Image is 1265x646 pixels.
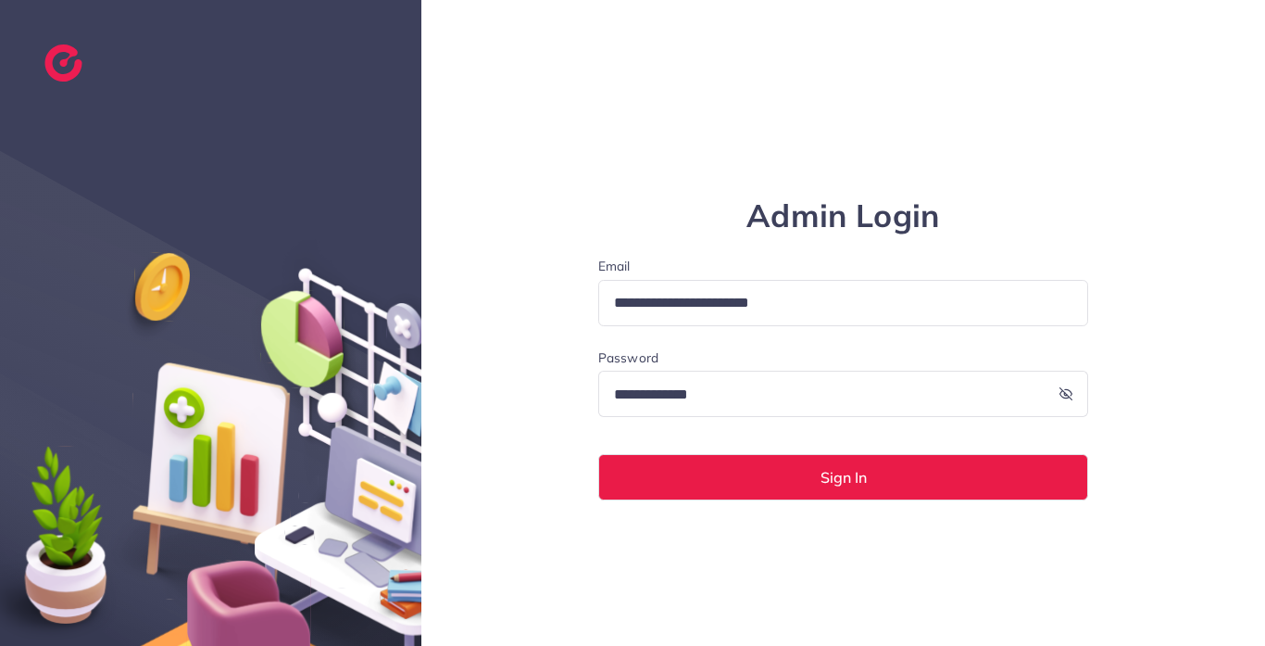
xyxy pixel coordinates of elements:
[598,257,1089,275] label: Email
[598,348,658,367] label: Password
[820,470,867,485] span: Sign In
[44,44,82,82] img: logo
[598,454,1089,500] button: Sign In
[598,197,1089,235] h1: Admin Login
